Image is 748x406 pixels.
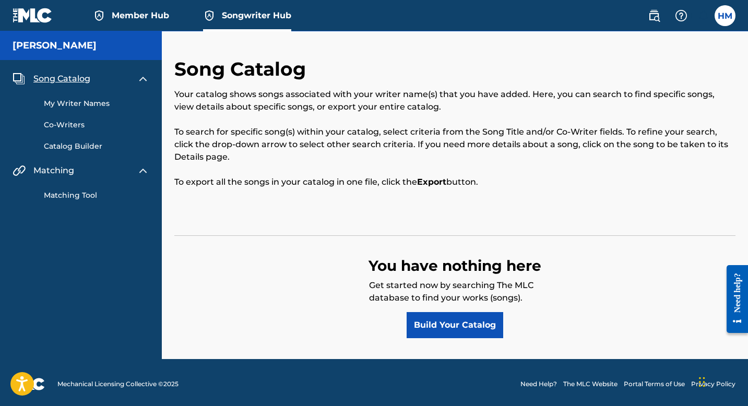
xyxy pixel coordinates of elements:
img: MLC Logo [13,8,53,23]
img: Song Catalog [13,73,25,85]
span: Member Hub [112,9,169,21]
span: Song Catalog [33,73,90,85]
a: Build Your Catalog [407,312,503,338]
p: Get started now by searching The MLC database to find your works (songs). [369,279,541,312]
iframe: Resource Center [719,257,748,341]
span: Matching [33,164,74,177]
iframe: Chat Widget [696,356,748,406]
h5: Hane Mersimi [13,40,97,52]
p: Your catalog shows songs associated with your writer name(s) that you have added. Here, you can s... [174,88,735,113]
p: To export all the songs in your catalog in one file, click the button. [174,176,735,188]
img: search [648,9,660,22]
a: Song CatalogSong Catalog [13,73,90,85]
a: Public Search [644,5,664,26]
a: Portal Terms of Use [624,379,685,389]
img: help [675,9,687,22]
p: To search for specific song(s) within your catalog, select criteria from the Song Title and/or Co... [174,126,735,163]
div: User Menu [715,5,735,26]
strong: Export [417,177,446,187]
img: expand [137,164,149,177]
span: Mechanical Licensing Collective © 2025 [57,379,179,389]
div: Help [671,5,692,26]
a: Catalog Builder [44,141,149,152]
a: Need Help? [520,379,557,389]
h2: Song Catalog [174,57,311,81]
div: Drag [699,366,705,398]
a: Co-Writers [44,120,149,130]
div: Notifications [698,10,708,21]
img: Top Rightsholder [203,9,216,22]
img: expand [137,73,149,85]
strong: You have nothing here [369,257,541,274]
a: Privacy Policy [691,379,735,389]
span: Songwriter Hub [222,9,291,21]
a: The MLC Website [563,379,618,389]
a: Matching Tool [44,190,149,201]
a: My Writer Names [44,98,149,109]
img: Top Rightsholder [93,9,105,22]
img: Matching [13,164,26,177]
